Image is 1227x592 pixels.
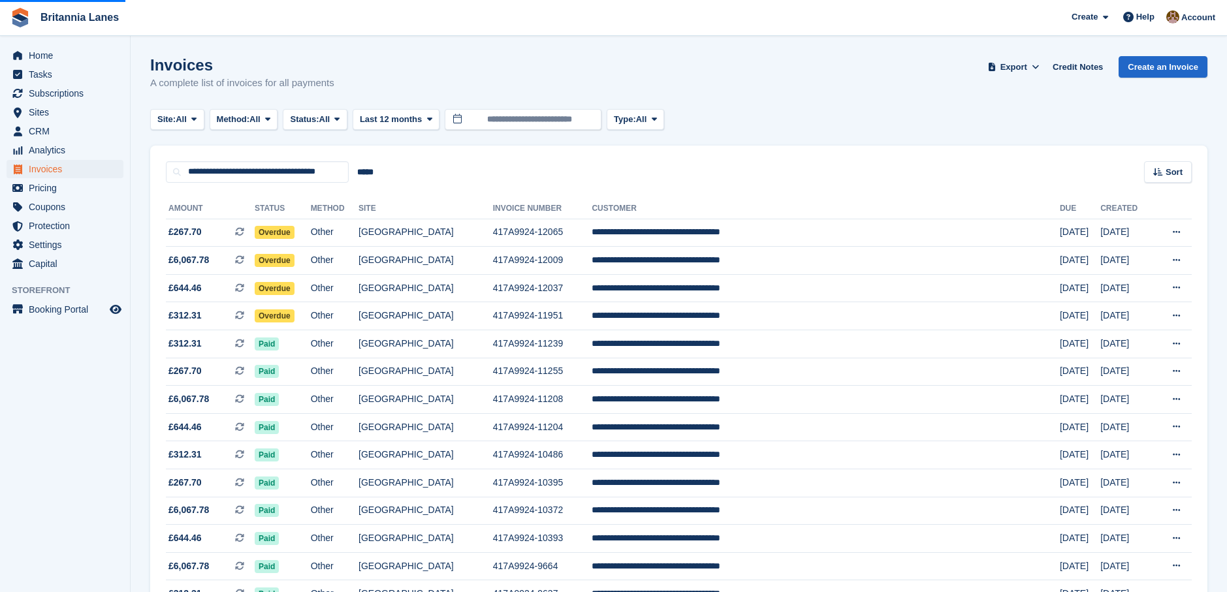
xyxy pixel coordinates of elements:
td: Other [311,358,359,386]
td: [GEOGRAPHIC_DATA] [359,469,493,497]
span: £6,067.78 [168,253,209,267]
td: 417A9924-12009 [493,247,592,275]
a: menu [7,84,123,102]
td: [DATE] [1100,497,1153,525]
td: [DATE] [1060,358,1100,386]
td: Other [311,552,359,580]
button: Site: All [150,109,204,131]
td: Other [311,302,359,330]
span: Paid [255,476,279,490]
span: £312.31 [168,309,202,322]
span: Site: [157,113,176,126]
td: [DATE] [1100,330,1153,358]
td: 417A9924-10486 [493,441,592,469]
a: Preview store [108,302,123,317]
td: [DATE] [1060,469,1100,497]
span: Paid [255,560,279,573]
td: [GEOGRAPHIC_DATA] [359,552,493,580]
td: Other [311,441,359,469]
span: Paid [255,421,279,434]
span: £267.70 [168,225,202,239]
button: Type: All [607,109,664,131]
a: menu [7,141,123,159]
span: Paid [255,337,279,351]
a: menu [7,46,123,65]
a: menu [7,255,123,273]
td: [DATE] [1060,413,1100,441]
span: £6,067.78 [168,392,209,406]
td: [DATE] [1100,386,1153,414]
h1: Invoices [150,56,334,74]
a: menu [7,236,123,254]
span: Overdue [255,282,295,295]
span: Status: [290,113,319,126]
span: Last 12 months [360,113,422,126]
a: menu [7,300,123,319]
span: £644.46 [168,420,202,434]
a: menu [7,103,123,121]
span: Subscriptions [29,84,107,102]
td: 417A9924-12065 [493,219,592,247]
a: Britannia Lanes [35,7,124,28]
span: £267.70 [168,364,202,378]
td: [GEOGRAPHIC_DATA] [359,386,493,414]
a: menu [7,122,123,140]
td: [DATE] [1060,274,1100,302]
span: Export [1000,61,1027,74]
td: [DATE] [1060,247,1100,275]
td: [DATE] [1100,552,1153,580]
span: Storefront [12,284,130,297]
td: Other [311,274,359,302]
td: 417A9924-11204 [493,413,592,441]
span: Sites [29,103,107,121]
span: Capital [29,255,107,273]
td: [DATE] [1100,469,1153,497]
span: All [636,113,647,126]
th: Site [359,198,493,219]
td: [DATE] [1100,413,1153,441]
span: £644.46 [168,531,202,545]
span: £6,067.78 [168,559,209,573]
td: [DATE] [1100,525,1153,553]
a: menu [7,217,123,235]
th: Invoice Number [493,198,592,219]
button: Method: All [210,109,278,131]
span: All [176,113,187,126]
td: 417A9924-10393 [493,525,592,553]
span: Booking Portal [29,300,107,319]
span: Paid [255,393,279,406]
td: [GEOGRAPHIC_DATA] [359,441,493,469]
span: All [319,113,330,126]
td: [DATE] [1060,525,1100,553]
span: Sort [1166,166,1183,179]
td: 417A9924-11255 [493,358,592,386]
a: Credit Notes [1047,56,1108,78]
td: 417A9924-12037 [493,274,592,302]
td: Other [311,219,359,247]
td: [DATE] [1060,219,1100,247]
td: Other [311,330,359,358]
td: Other [311,247,359,275]
td: [GEOGRAPHIC_DATA] [359,247,493,275]
th: Customer [592,198,1059,219]
th: Due [1060,198,1100,219]
span: Tasks [29,65,107,84]
th: Created [1100,198,1153,219]
td: [DATE] [1100,441,1153,469]
span: £267.70 [168,476,202,490]
span: £644.46 [168,281,202,295]
button: Last 12 months [353,109,439,131]
td: 417A9924-11951 [493,302,592,330]
td: [DATE] [1100,358,1153,386]
th: Status [255,198,311,219]
td: Other [311,469,359,497]
span: Paid [255,448,279,461]
td: [GEOGRAPHIC_DATA] [359,413,493,441]
span: Invoices [29,160,107,178]
span: £312.31 [168,448,202,461]
td: Other [311,386,359,414]
span: £6,067.78 [168,503,209,517]
span: Protection [29,217,107,235]
th: Amount [166,198,255,219]
span: Overdue [255,254,295,267]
